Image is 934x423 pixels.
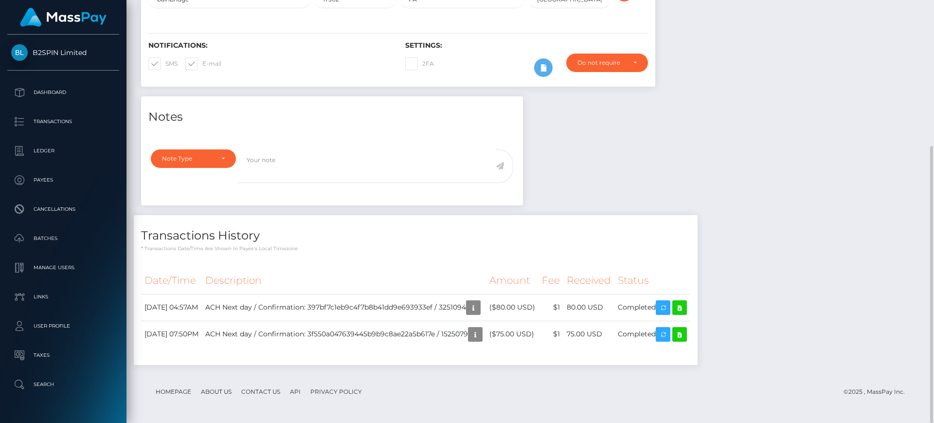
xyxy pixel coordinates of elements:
a: About Us [197,384,235,399]
a: Ledger [7,139,119,163]
a: Cancellations [7,197,119,221]
td: Completed [614,294,690,321]
span: B2SPIN Limited [7,48,119,57]
th: Received [563,267,614,294]
td: ACH Next day / Confirmation: 3f550a047639445b9b9c8ae22a5b617e / 1525079 [202,321,486,348]
div: © 2025 , MassPay Inc. [844,386,912,397]
h4: Notes [148,109,516,126]
th: Amount [486,267,539,294]
a: Links [7,285,119,309]
td: Completed [614,321,690,348]
img: B2SPIN Limited [11,44,28,61]
th: Fee [539,267,563,294]
a: Privacy Policy [306,384,366,399]
p: User Profile [11,319,115,333]
p: Taxes [11,348,115,363]
th: Description [202,267,486,294]
th: Date/Time [141,267,202,294]
h4: Transactions History [141,227,690,244]
a: Dashboard [7,80,119,105]
td: [DATE] 04:57AM [141,294,202,321]
p: Payees [11,173,115,187]
label: SMS [148,57,178,70]
th: Status [614,267,690,294]
a: Payees [7,168,119,192]
a: Manage Users [7,256,119,280]
button: Do not require [566,54,648,72]
td: ACH Next day / Confirmation: 397bf7c1eb9c4f7b8b41dd9e693933ef / 3251094 [202,294,486,321]
td: 80.00 USD [563,294,614,321]
td: $1 [539,294,563,321]
h6: Notifications: [148,41,391,50]
div: Do not require [577,59,626,67]
p: Cancellations [11,202,115,217]
p: Links [11,290,115,304]
a: User Profile [7,314,119,338]
button: Note Type [151,149,236,168]
td: ($75.00 USD) [486,321,539,348]
td: ($80.00 USD) [486,294,539,321]
a: Batches [7,226,119,251]
a: Homepage [152,384,195,399]
td: $1 [539,321,563,348]
p: Manage Users [11,260,115,275]
div: Note Type [162,155,214,163]
p: Search [11,377,115,392]
label: 2FA [405,57,434,70]
p: Dashboard [11,85,115,100]
a: API [286,384,305,399]
h6: Settings: [405,41,647,50]
p: Transactions [11,114,115,129]
img: MassPay Logo [20,8,107,27]
td: [DATE] 07:50PM [141,321,202,348]
a: Taxes [7,343,119,368]
label: E-mail [185,57,221,70]
p: Ledger [11,144,115,158]
a: Search [7,372,119,397]
a: Contact Us [237,384,284,399]
p: * Transactions date/time are shown in payee's local timezone [141,245,690,252]
a: Transactions [7,110,119,134]
p: Batches [11,231,115,246]
td: 75.00 USD [563,321,614,348]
